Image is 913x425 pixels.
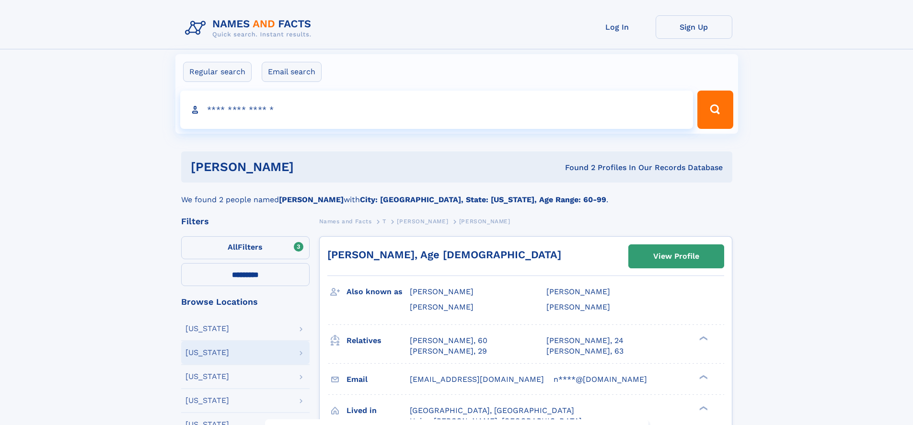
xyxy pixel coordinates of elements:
a: [PERSON_NAME], 24 [546,335,624,346]
a: [PERSON_NAME] [397,215,448,227]
label: Regular search [183,62,252,82]
b: [PERSON_NAME] [279,195,344,204]
div: View Profile [653,245,699,267]
h3: Also known as [347,284,410,300]
a: [PERSON_NAME], 63 [546,346,624,356]
h1: [PERSON_NAME] [191,161,429,173]
span: [EMAIL_ADDRESS][DOMAIN_NAME] [410,375,544,384]
a: Names and Facts [319,215,372,227]
div: [US_STATE] [185,325,229,333]
a: Log In [579,15,656,39]
div: We found 2 people named with . [181,183,732,206]
a: T [382,215,386,227]
div: ❯ [697,335,708,341]
div: Browse Locations [181,298,310,306]
label: Email search [262,62,322,82]
a: Sign Up [656,15,732,39]
span: All [228,242,238,252]
span: [PERSON_NAME] [546,302,610,311]
label: Filters [181,236,310,259]
span: [PERSON_NAME] [546,287,610,296]
div: [US_STATE] [185,397,229,404]
div: Filters [181,217,310,226]
span: [PERSON_NAME] [410,287,474,296]
div: ❯ [697,374,708,380]
span: [PERSON_NAME] [397,218,448,225]
h3: Lived in [347,402,410,419]
h3: Relatives [347,333,410,349]
button: Search Button [697,91,733,129]
a: [PERSON_NAME], 60 [410,335,487,346]
span: [PERSON_NAME] [410,302,474,311]
span: T [382,218,386,225]
a: [PERSON_NAME], 29 [410,346,487,356]
a: [PERSON_NAME], Age [DEMOGRAPHIC_DATA] [327,249,561,261]
h3: Email [347,371,410,388]
span: [PERSON_NAME] [459,218,510,225]
div: [US_STATE] [185,373,229,380]
div: [US_STATE] [185,349,229,356]
img: Logo Names and Facts [181,15,319,41]
div: Found 2 Profiles In Our Records Database [429,162,723,173]
span: [GEOGRAPHIC_DATA], [GEOGRAPHIC_DATA] [410,406,574,415]
div: ❯ [697,405,708,411]
a: View Profile [629,245,724,268]
input: search input [180,91,693,129]
b: City: [GEOGRAPHIC_DATA], State: [US_STATE], Age Range: 60-99 [360,195,606,204]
